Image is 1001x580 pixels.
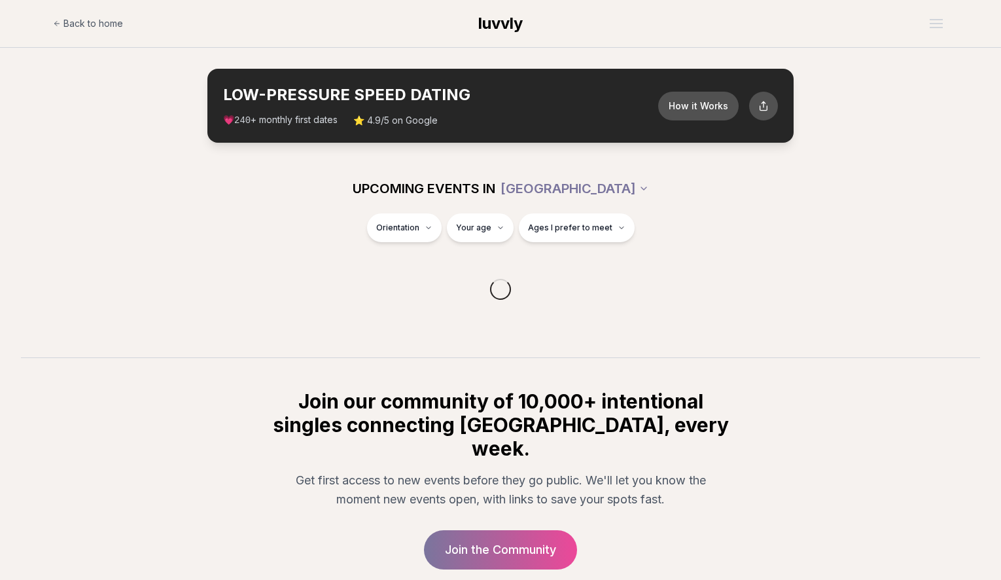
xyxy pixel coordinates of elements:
[924,14,948,33] button: Open menu
[519,213,635,242] button: Ages I prefer to meet
[478,13,523,34] a: luvvly
[63,17,123,30] span: Back to home
[447,213,514,242] button: Your age
[456,223,491,233] span: Your age
[500,174,649,203] button: [GEOGRAPHIC_DATA]
[367,213,442,242] button: Orientation
[424,530,577,570] a: Join the Community
[270,390,731,460] h2: Join our community of 10,000+ intentional singles connecting [GEOGRAPHIC_DATA], every week.
[376,223,419,233] span: Orientation
[528,223,612,233] span: Ages I prefer to meet
[53,10,123,37] a: Back to home
[281,471,720,509] p: Get first access to new events before they go public. We'll let you know the moment new events op...
[223,113,338,127] span: 💗 + monthly first dates
[234,115,251,126] span: 240
[658,92,739,120] button: How it Works
[223,84,658,105] h2: LOW-PRESSURE SPEED DATING
[478,14,523,33] span: luvvly
[353,179,495,198] span: UPCOMING EVENTS IN
[353,114,438,127] span: ⭐ 4.9/5 on Google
